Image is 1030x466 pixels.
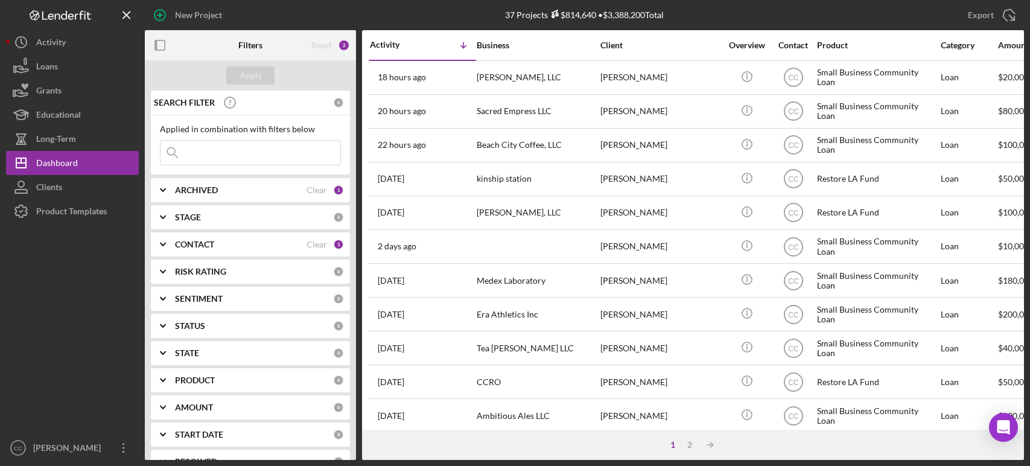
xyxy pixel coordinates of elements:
div: Restore LA Fund [817,366,938,398]
time: 2025-10-09 23:49 [378,343,404,353]
div: Beach City Coffee, LLC [477,129,597,161]
button: Product Templates [6,199,139,223]
div: Reset [311,40,332,50]
div: [PERSON_NAME], LLC [477,197,597,229]
div: Long-Term [36,127,76,154]
div: [PERSON_NAME] [600,400,721,432]
div: Small Business Community Loan [817,400,938,432]
div: Client [600,40,721,50]
div: 2 [338,39,350,51]
div: Loan [941,264,997,296]
button: Grants [6,78,139,103]
div: [PERSON_NAME] [600,332,721,364]
button: Educational [6,103,139,127]
b: STATUS [175,321,205,331]
div: 1 [333,185,344,196]
div: Loan [941,366,997,398]
div: 0 [333,212,344,223]
b: SEARCH FILTER [154,98,215,107]
div: Era Athletics Inc [477,298,597,330]
div: 0 [333,97,344,108]
button: Long-Term [6,127,139,151]
div: Loan [941,400,997,432]
div: Loan [941,62,997,94]
div: Tea [PERSON_NAME] LLC [477,332,597,364]
button: New Project [145,3,234,27]
time: 2025-10-13 21:55 [378,72,426,82]
span: $50,000 [998,173,1029,184]
span: $80,000 [998,106,1029,116]
div: 0 [333,375,344,386]
div: Category [941,40,997,50]
div: Small Business Community Loan [817,62,938,94]
text: CC [788,378,799,386]
time: 2025-10-13 18:00 [378,140,426,150]
div: 0 [333,429,344,440]
b: SENTIMENT [175,294,223,304]
text: CC [788,141,799,150]
div: [PERSON_NAME] [30,436,109,463]
b: Filters [238,40,262,50]
b: ARCHIVED [175,185,218,195]
b: AMOUNT [175,403,213,412]
div: Clear [307,185,327,195]
b: PRODUCT [175,375,215,385]
b: STAGE [175,212,201,222]
div: Overview [724,40,769,50]
time: 2025-10-10 19:28 [378,310,404,319]
b: RISK RATING [175,267,226,276]
div: 1 [333,239,344,250]
button: Clients [6,175,139,199]
div: Open Intercom Messenger [989,413,1018,442]
button: Activity [6,30,139,54]
div: New Project [175,3,222,27]
button: Apply [226,66,275,85]
div: Loan [941,197,997,229]
div: Ambitious Ales LLC [477,400,597,432]
text: CC [788,412,799,421]
text: CC [788,107,799,116]
div: Restore LA Fund [817,163,938,195]
div: Dashboard [36,151,78,178]
div: Loan [941,129,997,161]
div: Activity [36,30,66,57]
div: [PERSON_NAME] [600,298,721,330]
button: CC[PERSON_NAME] [6,436,139,460]
div: Medex Laboratory [477,264,597,296]
div: [PERSON_NAME] [600,95,721,127]
div: [PERSON_NAME] [600,231,721,263]
text: CC [788,74,799,82]
b: CONTACT [175,240,214,249]
div: 37 Projects • $3,388,200 Total [505,10,664,20]
div: Activity [370,40,423,49]
div: kinship station [477,163,597,195]
div: Grants [36,78,62,106]
text: CC [788,243,799,251]
div: $814,640 [548,10,596,20]
div: Clients [36,175,62,202]
div: [PERSON_NAME] [600,62,721,94]
time: 2025-10-13 00:37 [378,208,404,217]
div: Product [817,40,938,50]
div: Loan [941,332,997,364]
time: 2025-10-09 20:15 [378,377,404,387]
div: Small Business Community Loan [817,298,938,330]
div: 0 [333,348,344,359]
div: 1 [664,440,681,450]
div: CCRO [477,366,597,398]
div: Loan [941,231,997,263]
div: Apply [240,66,262,85]
div: Export [968,3,994,27]
div: 0 [333,402,344,413]
span: $50,000 [998,377,1029,387]
div: 0 [333,293,344,304]
div: [PERSON_NAME] [600,197,721,229]
div: Loan [941,298,997,330]
text: CC [788,209,799,217]
button: Loans [6,54,139,78]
